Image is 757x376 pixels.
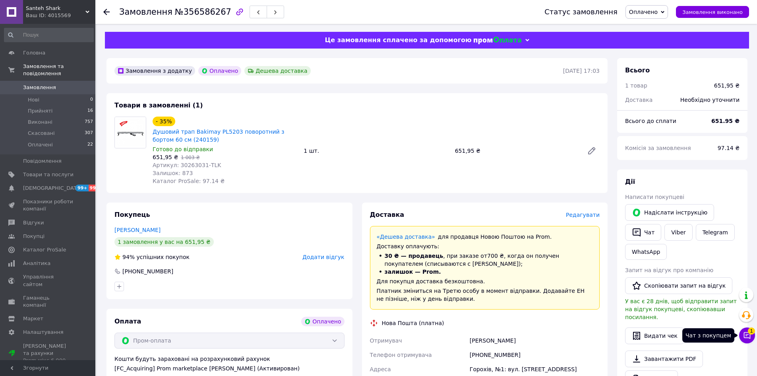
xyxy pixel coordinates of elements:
[23,273,74,288] span: Управління сайтом
[629,9,658,15] span: Оплачено
[23,158,62,165] span: Повідомлення
[28,130,55,137] span: Скасовані
[682,9,743,15] span: Замовлення виконано
[175,7,231,17] span: №356586267
[377,287,593,303] div: Платник зміниться на Третю особу в момент відправки. Додавайте ЕН не пізніше, ніж у день відправки.
[544,8,618,16] div: Статус замовлення
[370,352,432,358] span: Телефон отримувача
[714,82,740,90] div: 651,95 ₴
[563,68,600,74] time: [DATE] 17:03
[696,224,735,241] a: Telegram
[23,260,50,267] span: Аналітика
[23,63,95,77] span: Замовлення та повідомлення
[114,364,345,372] div: [FC_Acquiring] Prom marketplace [PERSON_NAME] (Активирован)
[122,267,174,275] div: [PHONE_NUMBER]
[625,277,732,294] button: Скопіювати запит на відгук
[377,242,593,250] div: Доставку оплачують:
[153,154,178,160] span: 651,95 ₴
[28,96,39,103] span: Нові
[153,178,225,184] span: Каталог ProSale: 97.14 ₴
[114,101,203,109] span: Товари в замовленні (1)
[23,329,64,336] span: Налаштування
[711,118,740,124] b: 651.95 ₴
[114,253,190,261] div: успішних покупок
[23,246,66,253] span: Каталог ProSale
[300,145,451,156] div: 1 шт.
[474,37,521,44] img: evopay logo
[76,185,89,191] span: 99+
[114,227,161,233] a: [PERSON_NAME]
[739,327,755,343] button: Чат з покупцем1
[302,254,344,260] span: Додати відгук
[153,162,221,168] span: Артикул: 30263031-TLK
[23,343,74,364] span: [PERSON_NAME] та рахунки
[377,252,593,268] li: , при заказе от 700 ₴ , когда он получен покупателем (списываются с [PERSON_NAME]);
[114,66,195,76] div: Замовлення з додатку
[325,36,471,44] span: Це замовлення сплачено за допомогою
[198,66,241,76] div: Оплачено
[114,355,345,372] div: Кошти будуть зараховані на розрахунковий рахунок
[625,97,652,103] span: Доставка
[625,145,691,151] span: Комісія за замовлення
[23,233,45,240] span: Покупці
[181,155,199,160] span: 1 003 ₴
[114,318,141,325] span: Оплата
[676,6,749,18] button: Замовлення виконано
[625,244,667,260] a: WhatsApp
[682,328,734,343] div: Чат з покупцем
[625,82,647,89] span: 1 товар
[115,117,146,148] img: Душовий трап Bakimay PL5203 поворотний з бортом 60 см (240159)
[566,212,600,218] span: Редагувати
[23,84,56,91] span: Замовлення
[85,130,93,137] span: 307
[625,194,684,200] span: Написати покупцеві
[23,219,44,226] span: Відгуки
[625,118,676,124] span: Всього до сплати
[676,91,744,109] div: Необхідно уточнити
[370,337,402,344] span: Отримувач
[468,348,601,362] div: [PHONE_NUMBER]
[103,8,110,16] div: Повернутися назад
[122,254,135,260] span: 94%
[23,315,43,322] span: Маркет
[153,170,193,176] span: Залишок: 873
[625,224,661,241] button: Чат
[153,117,175,126] div: - 35%
[87,107,93,115] span: 16
[23,185,82,192] span: [DEMOGRAPHIC_DATA]
[385,253,443,259] span: 30 ₴ — продавець
[26,12,95,19] div: Ваш ID: 4015569
[85,119,93,126] span: 757
[377,277,593,285] div: Для покупця доставка безкоштовна.
[23,357,74,364] div: Prom мікс 6 000
[377,233,593,241] div: для продавця Новою Поштою на Prom.
[625,204,714,221] button: Надіслати інструкцію
[90,96,93,103] span: 0
[584,143,600,159] a: Редагувати
[468,333,601,348] div: [PERSON_NAME]
[718,145,740,151] span: 97.14 ₴
[114,237,214,247] div: 1 замовлення у вас на 651,95 ₴
[119,7,172,17] span: Замовлення
[153,146,213,152] span: Готово до відправки
[748,325,755,333] span: 1
[87,141,93,148] span: 22
[625,327,684,344] button: Видати чек
[664,224,692,241] a: Viber
[625,298,737,320] span: У вас є 28 днів, щоб відправити запит на відгук покупцеві, скопіювавши посилання.
[625,178,635,185] span: Дії
[23,294,74,309] span: Гаманець компанії
[26,5,85,12] span: Santeh Shark
[28,141,53,148] span: Оплачені
[452,145,581,156] div: 651,95 ₴
[28,119,52,126] span: Виконані
[23,49,45,56] span: Головна
[370,366,391,372] span: Адреса
[4,28,94,42] input: Пошук
[385,269,441,275] span: залишок — Prom.
[114,211,150,218] span: Покупець
[625,351,703,367] a: Завантажити PDF
[89,185,102,191] span: 99+
[28,107,52,115] span: Прийняті
[377,234,435,240] a: «Дешева доставка»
